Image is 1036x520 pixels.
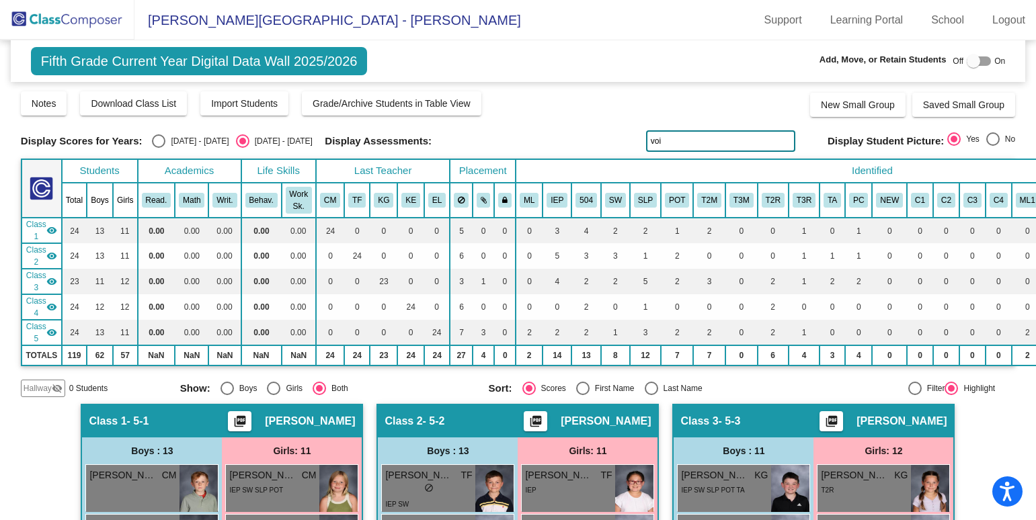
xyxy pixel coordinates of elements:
[725,269,758,294] td: 0
[241,243,282,269] td: 0.00
[876,193,903,208] button: NEW
[661,183,693,218] th: Physical/Occupational Therapy
[450,183,473,218] th: Keep away students
[646,130,795,152] input: Search...
[282,218,316,243] td: 0.00
[630,269,661,294] td: 5
[370,269,397,294] td: 23
[725,243,758,269] td: 0
[820,243,845,269] td: 1
[113,243,138,269] td: 11
[494,183,516,218] th: Keep with teacher
[175,345,208,365] td: NaN
[138,159,241,183] th: Academics
[762,193,785,208] button: T2R
[138,218,175,243] td: 0.00
[986,243,1012,269] td: 0
[937,193,955,208] button: C2
[820,269,845,294] td: 2
[872,320,907,345] td: 0
[397,218,424,243] td: 0
[789,243,820,269] td: 1
[872,294,907,320] td: 0
[575,193,597,208] button: 504
[543,243,571,269] td: 5
[907,218,933,243] td: 0
[370,243,397,269] td: 0
[87,269,113,294] td: 11
[175,243,208,269] td: 0.00
[601,243,630,269] td: 3
[113,294,138,320] td: 12
[26,295,46,319] span: Class 4
[450,243,473,269] td: 6
[820,294,845,320] td: 0
[87,320,113,345] td: 13
[473,243,495,269] td: 0
[729,193,754,208] button: T3M
[450,320,473,345] td: 7
[152,134,312,148] mat-radio-group: Select an option
[994,55,1005,67] span: On
[113,183,138,218] th: Girls
[316,269,344,294] td: 0
[32,98,56,109] span: Notes
[241,218,282,243] td: 0.00
[175,320,208,345] td: 0.00
[87,345,113,365] td: 62
[630,183,661,218] th: Speech
[26,269,46,294] span: Class 3
[789,294,820,320] td: 0
[473,183,495,218] th: Keep with students
[138,345,175,365] td: NaN
[450,345,473,365] td: 27
[212,193,237,208] button: Writ.
[344,345,370,365] td: 24
[907,320,933,345] td: 0
[62,269,87,294] td: 23
[959,294,986,320] td: 0
[87,243,113,269] td: 13
[46,327,57,338] mat-icon: visibility
[316,243,344,269] td: 0
[374,193,393,208] button: KG
[232,415,248,433] mat-icon: picture_as_pdf
[953,55,963,67] span: Off
[344,243,370,269] td: 24
[845,243,872,269] td: 1
[494,269,516,294] td: 0
[986,218,1012,243] td: 0
[665,193,689,208] button: POT
[62,243,87,269] td: 24
[516,183,543,218] th: Multi-Lingual
[494,243,516,269] td: 0
[21,135,143,147] span: Display Scores for Years:
[820,320,845,345] td: 0
[397,320,424,345] td: 0
[543,269,571,294] td: 4
[87,218,113,243] td: 13
[26,244,46,268] span: Class 2
[524,411,547,431] button: Print Students Details
[286,187,312,214] button: Work Sk.
[370,218,397,243] td: 0
[316,345,344,365] td: 24
[693,269,725,294] td: 3
[986,294,1012,320] td: 0
[520,193,539,208] button: ML
[473,269,495,294] td: 1
[821,99,895,110] span: New Small Group
[697,193,721,208] button: T2M
[424,183,450,218] th: Emilee Lim
[87,294,113,320] td: 12
[793,193,815,208] button: T3R
[22,320,62,345] td: Emilee Lim - 5-5
[758,320,789,345] td: 2
[62,320,87,345] td: 24
[370,345,397,365] td: 23
[401,193,420,208] button: KE
[601,183,630,218] th: Social Work Support
[543,320,571,345] td: 2
[789,320,820,345] td: 1
[21,91,67,116] button: Notes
